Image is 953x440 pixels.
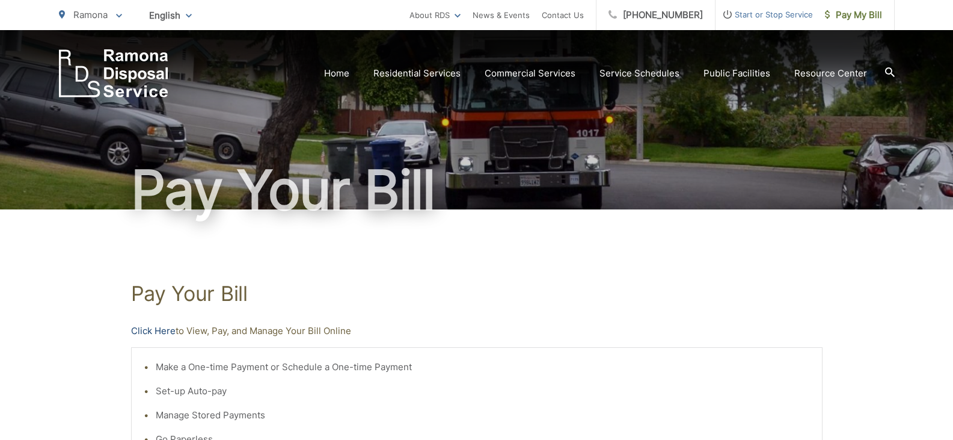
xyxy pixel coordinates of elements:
h1: Pay Your Bill [131,282,823,306]
h1: Pay Your Bill [59,160,895,220]
a: Public Facilities [703,66,770,81]
span: Pay My Bill [825,8,882,22]
a: About RDS [409,8,461,22]
a: EDCD logo. Return to the homepage. [59,49,168,98]
span: Ramona [73,9,108,20]
span: English [140,5,201,26]
a: Home [324,66,349,81]
a: Commercial Services [485,66,575,81]
li: Make a One-time Payment or Schedule a One-time Payment [156,360,810,374]
li: Set-up Auto-pay [156,384,810,398]
a: News & Events [473,8,530,22]
a: Click Here [131,324,176,338]
a: Service Schedules [599,66,679,81]
p: to View, Pay, and Manage Your Bill Online [131,324,823,338]
li: Manage Stored Payments [156,408,810,423]
a: Residential Services [373,66,461,81]
a: Resource Center [794,66,867,81]
a: Contact Us [542,8,584,22]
